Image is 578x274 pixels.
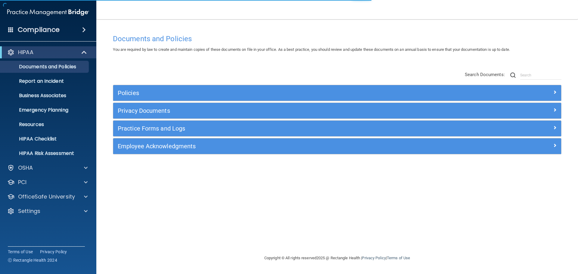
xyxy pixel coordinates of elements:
img: ic-search.3b580494.png [510,72,516,78]
a: HIPAA [7,49,87,56]
a: Privacy Policy [40,249,67,255]
h5: Employee Acknowledgments [118,143,445,149]
h5: Privacy Documents [118,107,445,114]
iframe: Drift Widget Chat Controller [474,231,571,255]
p: OfficeSafe University [18,193,75,200]
a: OfficeSafe University [7,193,88,200]
a: Terms of Use [387,256,410,260]
span: You are required by law to create and maintain copies of these documents on file in your office. ... [113,47,510,52]
p: Settings [18,208,40,215]
p: Report an Incident [4,78,86,84]
span: Search Documents: [465,72,505,77]
div: Copyright © All rights reserved 2025 @ Rectangle Health | | [227,248,447,268]
a: Settings [7,208,88,215]
a: OSHA [7,164,88,171]
a: Policies [118,88,557,98]
p: Business Associates [4,93,86,99]
h5: Practice Forms and Logs [118,125,445,132]
a: PCI [7,179,88,186]
span: Ⓒ Rectangle Health 2024 [8,257,57,263]
a: Practice Forms and Logs [118,124,557,133]
img: PMB logo [7,6,89,18]
p: Resources [4,122,86,128]
a: Privacy Documents [118,106,557,115]
a: Employee Acknowledgments [118,141,557,151]
h4: Documents and Policies [113,35,561,43]
p: HIPAA [18,49,33,56]
p: HIPAA Checklist [4,136,86,142]
h4: Compliance [18,26,60,34]
p: HIPAA Risk Assessment [4,150,86,156]
h5: Policies [118,90,445,96]
p: Emergency Planning [4,107,86,113]
a: Privacy Policy [362,256,386,260]
p: PCI [18,179,26,186]
a: Terms of Use [8,249,33,255]
p: OSHA [18,164,33,171]
input: Search [520,71,561,80]
p: Documents and Policies [4,64,86,70]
